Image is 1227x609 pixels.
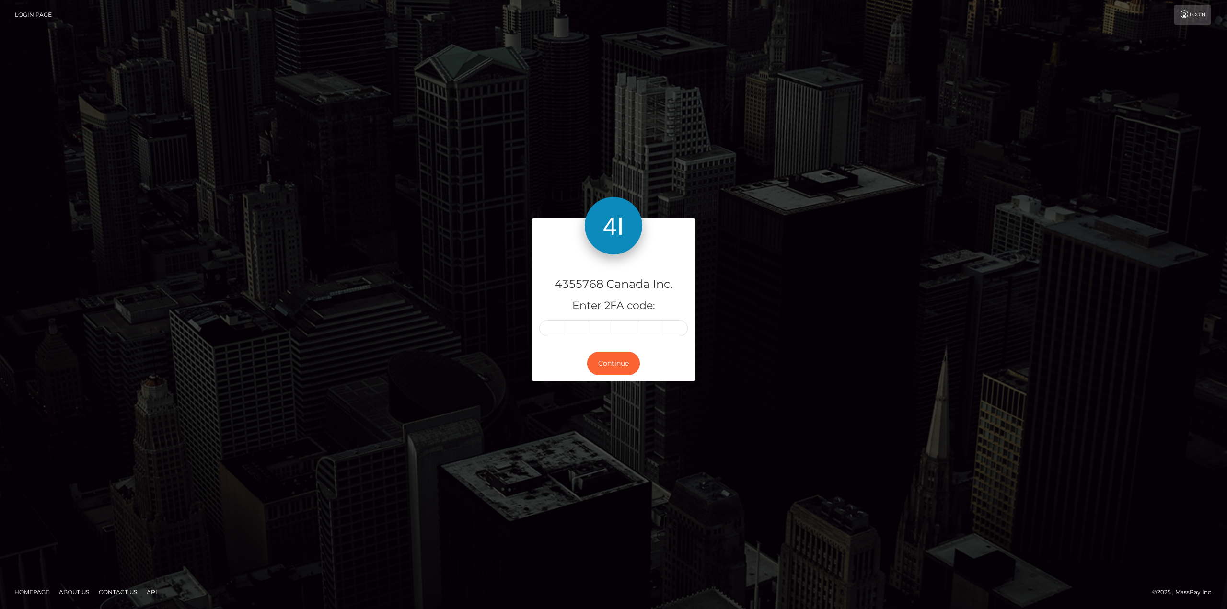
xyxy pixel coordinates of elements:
a: API [143,585,161,599]
div: © 2025 , MassPay Inc. [1152,587,1220,598]
img: 4355768 Canada Inc. [585,197,642,254]
a: Login [1174,5,1211,25]
a: Contact Us [95,585,141,599]
h5: Enter 2FA code: [539,299,688,313]
button: Continue [587,352,640,375]
a: Login Page [15,5,52,25]
h4: 4355768 Canada Inc. [539,276,688,293]
a: About Us [55,585,93,599]
a: Homepage [11,585,53,599]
